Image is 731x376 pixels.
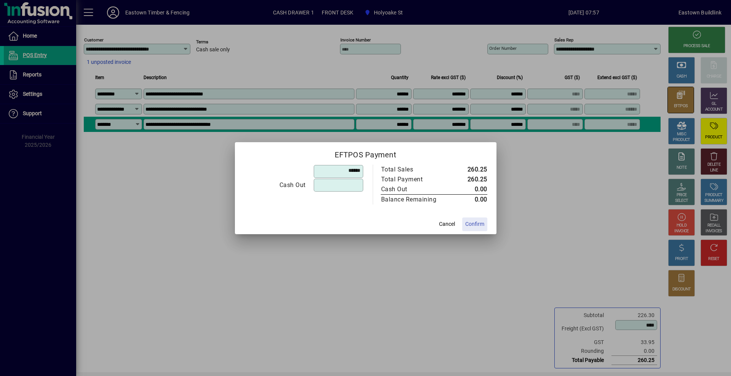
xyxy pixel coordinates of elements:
[381,175,453,184] td: Total Payment
[244,181,306,190] div: Cash Out
[453,194,487,205] td: 0.00
[381,195,445,204] div: Balance Remaining
[453,175,487,184] td: 260.25
[465,220,484,228] span: Confirm
[453,165,487,175] td: 260.25
[462,217,487,231] button: Confirm
[235,142,496,164] h2: EFTPOS Payment
[435,217,459,231] button: Cancel
[439,220,455,228] span: Cancel
[453,184,487,195] td: 0.00
[381,165,453,175] td: Total Sales
[381,185,445,194] div: Cash Out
